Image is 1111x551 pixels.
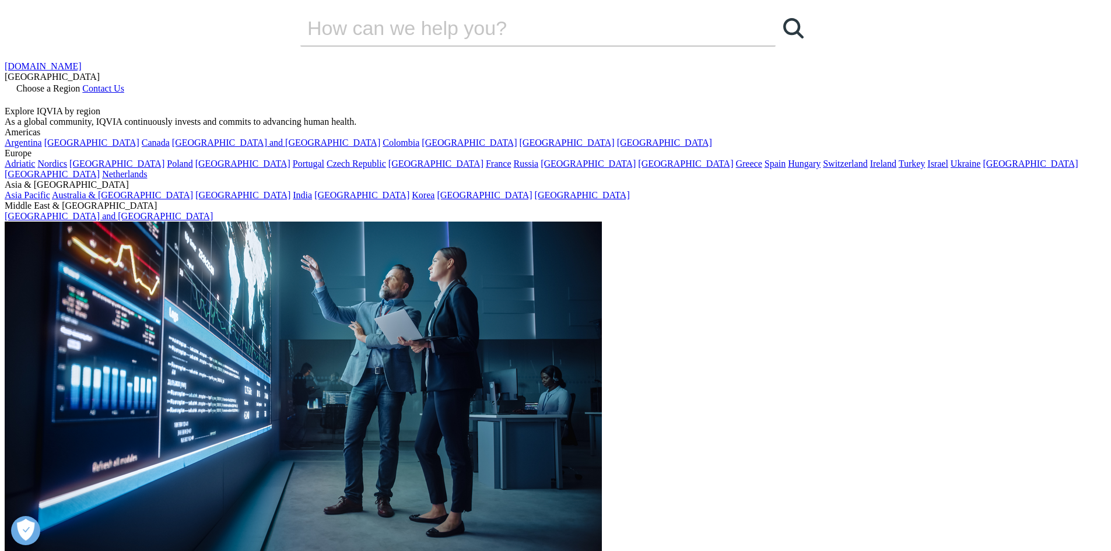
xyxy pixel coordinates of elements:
[5,148,1106,159] div: Europe
[195,190,290,200] a: [GEOGRAPHIC_DATA]
[486,159,511,169] a: France
[388,159,483,169] a: [GEOGRAPHIC_DATA]
[783,18,804,38] svg: Search
[735,159,762,169] a: Greece
[82,83,124,93] a: Contact Us
[5,72,1106,82] div: [GEOGRAPHIC_DATA]
[5,117,1106,127] div: As a global community, IQVIA continuously invests and commits to advancing human health.
[44,138,139,148] a: [GEOGRAPHIC_DATA]
[167,159,192,169] a: Poland
[870,159,896,169] a: Ireland
[5,127,1106,138] div: Americas
[776,10,811,45] a: Search
[899,159,926,169] a: Turkey
[11,516,40,545] button: Open Preferences
[300,10,742,45] input: Search
[412,190,434,200] a: Korea
[5,106,1106,117] div: Explore IQVIA by region
[422,138,517,148] a: [GEOGRAPHIC_DATA]
[5,211,213,221] a: [GEOGRAPHIC_DATA] and [GEOGRAPHIC_DATA]
[927,159,948,169] a: Israel
[172,138,380,148] a: [GEOGRAPHIC_DATA] and [GEOGRAPHIC_DATA]
[541,159,636,169] a: [GEOGRAPHIC_DATA]
[5,159,35,169] a: Adriatic
[327,159,386,169] a: Czech Republic
[788,159,821,169] a: Hungary
[437,190,532,200] a: [GEOGRAPHIC_DATA]
[514,159,539,169] a: Russia
[69,159,164,169] a: [GEOGRAPHIC_DATA]
[16,83,80,93] span: Choose a Region
[314,190,409,200] a: [GEOGRAPHIC_DATA]
[5,190,50,200] a: Asia Pacific
[5,138,42,148] a: Argentina
[293,190,312,200] a: India
[638,159,733,169] a: [GEOGRAPHIC_DATA]
[5,201,1106,211] div: Middle East & [GEOGRAPHIC_DATA]
[951,159,981,169] a: Ukraine
[195,159,290,169] a: [GEOGRAPHIC_DATA]
[617,138,712,148] a: [GEOGRAPHIC_DATA]
[5,169,100,179] a: [GEOGRAPHIC_DATA]
[823,159,867,169] a: Switzerland
[37,159,67,169] a: Nordics
[52,190,193,200] a: Australia & [GEOGRAPHIC_DATA]
[142,138,170,148] a: Canada
[535,190,630,200] a: [GEOGRAPHIC_DATA]
[293,159,324,169] a: Portugal
[383,138,419,148] a: Colombia
[5,180,1106,190] div: Asia & [GEOGRAPHIC_DATA]
[102,169,147,179] a: Netherlands
[520,138,615,148] a: [GEOGRAPHIC_DATA]
[765,159,786,169] a: Spain
[5,61,82,71] a: [DOMAIN_NAME]
[983,159,1078,169] a: [GEOGRAPHIC_DATA]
